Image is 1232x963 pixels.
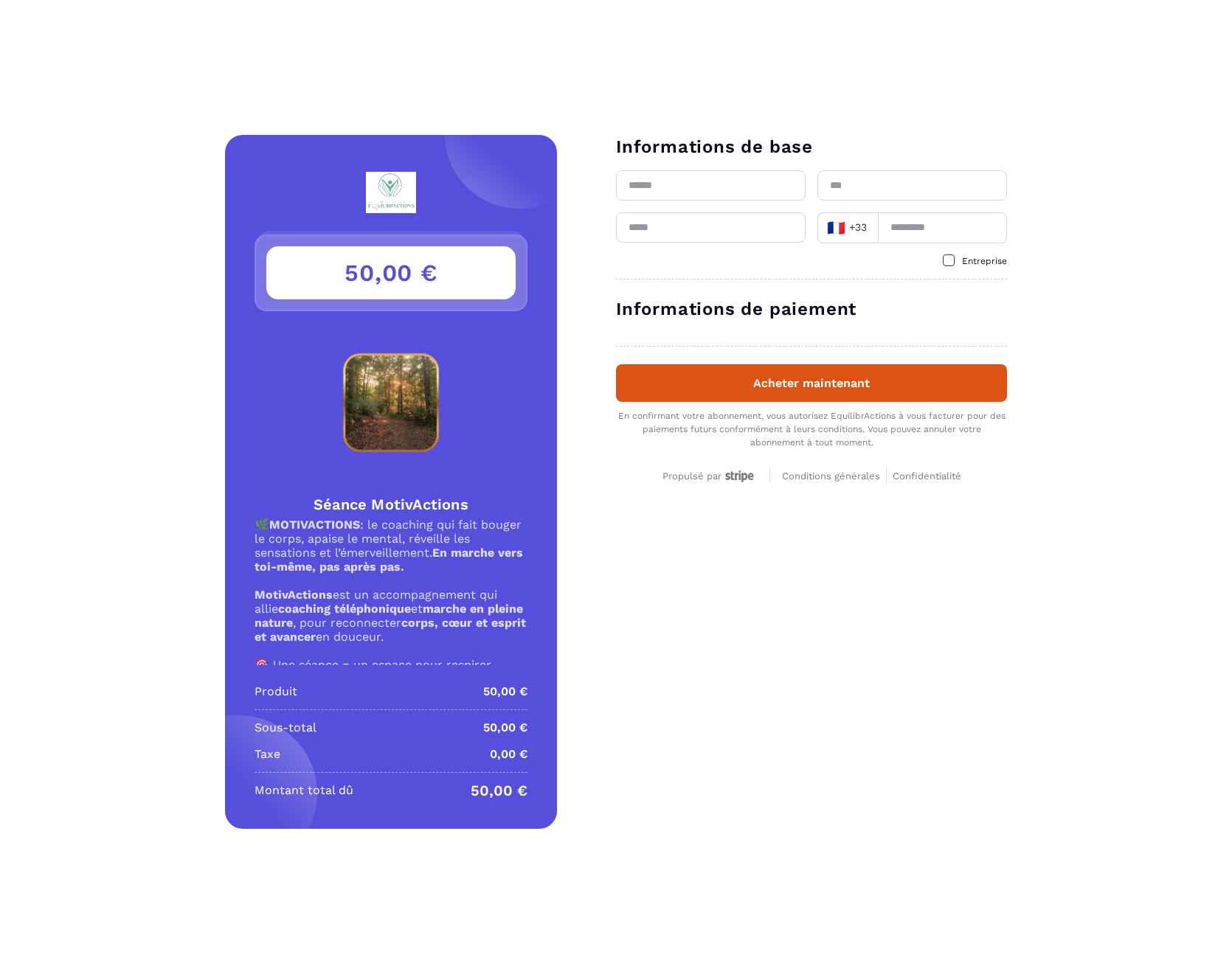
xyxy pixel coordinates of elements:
img: logo [331,172,451,213]
p: Produit [255,683,297,700]
h4: Séance MotivActions [255,494,527,515]
strong: MotivActions [255,588,333,602]
span: Conditions générales [782,470,880,481]
h3: Informations de base [616,135,1007,159]
strong: corps, cœur et esprit et avancer [255,616,526,644]
div: Propulsé par [662,470,758,483]
span: Entreprise [962,256,1007,266]
p: 🎯 Une séance = un espace pour respirer, réfléchir, libérer les tensions et faire un pas de plus v... [255,658,527,700]
a: Conditions générales [782,468,887,482]
strong: marche en pleine nature [255,602,523,630]
a: Propulsé par [662,468,758,482]
strong: En marche vers toi-même, pas après pas. [255,546,523,574]
p: 🌿 : le coaching qui fait bouger le corps, apaise le mental, réveille les sensations et l’émerveil... [255,518,527,574]
strong: MOTIVACTIONS [269,518,360,532]
button: Acheter maintenant [616,364,1007,402]
strong: coaching téléphonique [278,602,411,616]
h3: Informations de paiement [616,297,1007,321]
p: 50,00 € [483,683,527,700]
input: Search for option [871,217,873,239]
span: +33 [827,218,868,238]
div: En confirmant votre abonnement, vous autorisez EquilibrActions à vous facturer pour des paiements... [616,409,1007,449]
p: 50,00 € [483,719,527,737]
div: Search for option [817,212,878,243]
img: Product Image [255,329,527,476]
span: 🇫🇷 [827,218,845,238]
p: 50,00 € [471,782,527,799]
p: 0,00 € [490,745,527,763]
p: est un accompagnement qui allie et , pour reconnecter en douceur. [255,588,527,644]
a: Confidentialité [893,468,961,482]
h3: 50,00 € [266,246,516,299]
span: Confidentialité [893,470,961,481]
